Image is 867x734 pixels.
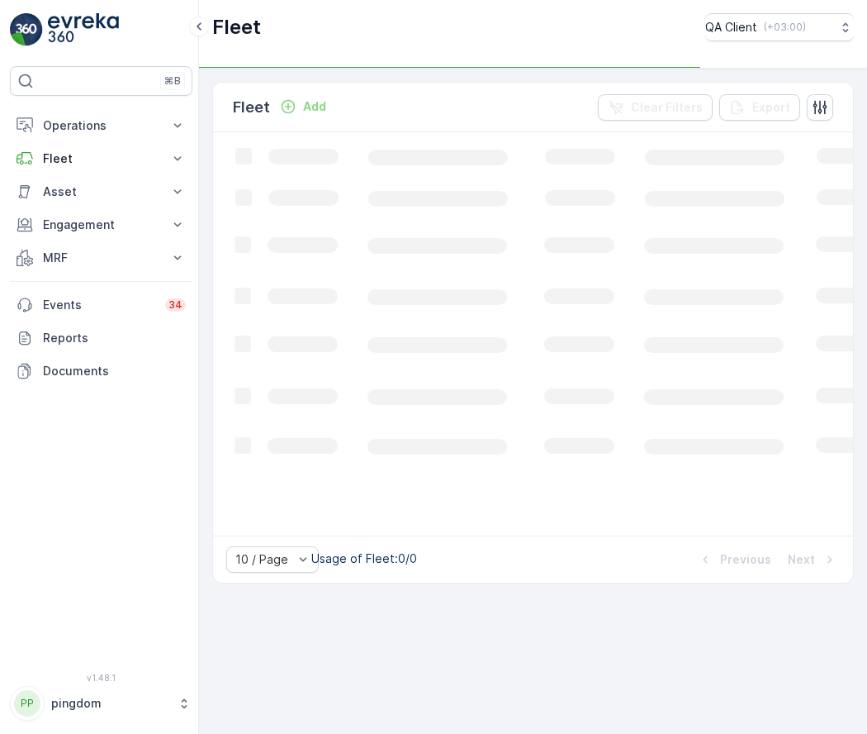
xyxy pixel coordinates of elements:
[786,550,840,570] button: Next
[212,14,261,41] p: Fleet
[695,550,773,570] button: Previous
[168,298,182,312] p: 34
[10,322,192,355] a: Reports
[273,97,333,117] button: Add
[51,695,169,712] p: pingdom
[598,94,713,121] button: Clear Filters
[705,13,854,41] button: QA Client(+03:00)
[10,109,192,142] button: Operations
[43,183,159,200] p: Asset
[10,13,43,46] img: logo
[10,288,192,322] a: Events34
[631,99,703,116] p: Clear Filters
[764,21,806,34] p: ( +03:00 )
[43,217,159,233] p: Engagement
[311,550,417,567] p: Usage of Fleet : 0/0
[10,355,192,388] a: Documents
[43,363,186,379] p: Documents
[43,297,155,313] p: Events
[43,330,186,346] p: Reports
[10,673,192,683] span: v 1.48.1
[788,551,815,568] p: Next
[705,19,757,36] p: QA Client
[752,99,790,116] p: Export
[43,150,159,167] p: Fleet
[10,686,192,721] button: PPpingdom
[10,241,192,274] button: MRF
[48,13,119,46] img: logo_light-DOdMpM7g.png
[303,98,326,115] p: Add
[719,94,800,121] button: Export
[233,96,270,119] p: Fleet
[10,175,192,208] button: Asset
[720,551,771,568] p: Previous
[14,690,40,717] div: PP
[43,250,159,266] p: MRF
[10,208,192,241] button: Engagement
[43,117,159,134] p: Operations
[164,74,181,88] p: ⌘B
[10,142,192,175] button: Fleet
